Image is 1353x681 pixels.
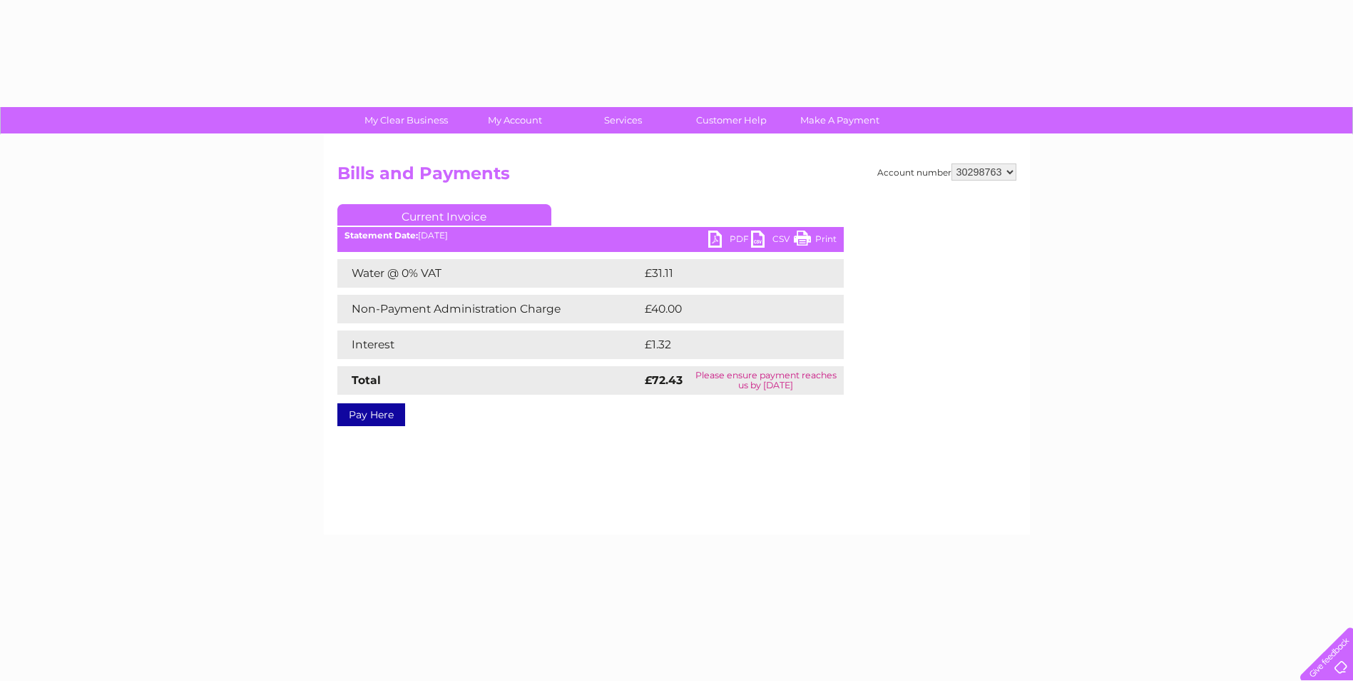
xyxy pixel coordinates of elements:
[347,107,465,133] a: My Clear Business
[794,231,837,251] a: Print
[673,107,790,133] a: Customer Help
[337,403,405,426] a: Pay Here
[708,231,751,251] a: PDF
[456,107,573,133] a: My Account
[337,163,1016,191] h2: Bills and Payments
[337,204,551,226] a: Current Invoice
[751,231,794,251] a: CSV
[641,295,816,323] td: £40.00
[337,331,641,359] td: Interest
[641,259,810,288] td: £31.11
[781,107,899,133] a: Make A Payment
[344,230,418,241] b: Statement Date:
[564,107,682,133] a: Services
[645,373,683,387] strong: £72.43
[352,373,381,387] strong: Total
[337,259,641,288] td: Water @ 0% VAT
[337,295,641,323] td: Non-Payment Administration Charge
[688,366,844,395] td: Please ensure payment reaches us by [DATE]
[877,163,1016,181] div: Account number
[641,331,808,359] td: £1.32
[337,231,844,241] div: [DATE]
